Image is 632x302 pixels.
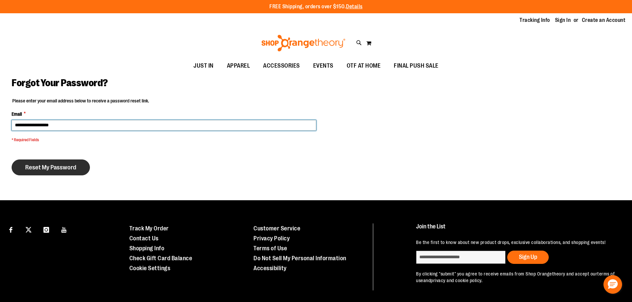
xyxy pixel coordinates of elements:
img: Shop Orangetheory [260,35,346,51]
a: Visit our Facebook page [5,223,17,235]
a: Visit our Youtube page [58,223,70,235]
a: APPAREL [220,58,257,74]
span: ACCESSORIES [263,58,300,73]
a: Privacy Policy [253,235,290,242]
span: Sign Up [519,254,537,260]
span: Forgot Your Password? [12,77,108,89]
h4: Join the List [416,223,617,236]
legend: Please enter your email address below to receive a password reset link. [12,97,150,104]
a: FINAL PUSH SALE [387,58,445,74]
span: Email [12,111,22,117]
span: * Required Fields [12,137,316,143]
span: JUST IN [193,58,214,73]
p: FREE Shipping, orders over $150. [269,3,363,11]
span: Reset My Password [25,164,76,171]
span: APPAREL [227,58,250,73]
a: Contact Us [129,235,159,242]
a: Terms of Use [253,245,287,252]
button: Sign Up [507,251,549,264]
a: Check Gift Card Balance [129,255,192,262]
a: EVENTS [307,58,340,74]
a: ACCESSORIES [256,58,307,74]
button: Reset My Password [12,159,90,175]
span: OTF AT HOME [347,58,381,73]
img: Twitter [26,227,32,233]
a: JUST IN [187,58,220,74]
a: Do Not Sell My Personal Information [253,255,346,262]
a: Visit our Instagram page [40,223,52,235]
a: privacy and cookie policy. [431,278,482,283]
a: Sign In [555,17,571,24]
a: Accessibility [253,265,287,272]
a: Visit our X page [23,223,35,235]
a: Create an Account [582,17,626,24]
a: OTF AT HOME [340,58,387,74]
a: Details [346,4,363,10]
a: Tracking Info [520,17,550,24]
a: Shopping Info [129,245,165,252]
button: Hello, have a question? Let’s chat. [603,275,622,294]
p: Be the first to know about new product drops, exclusive collaborations, and shopping events! [416,239,617,246]
p: By clicking "submit" you agree to receive emails from Shop Orangetheory and accept our and [416,271,617,284]
input: enter email [416,251,506,264]
a: Cookie Settings [129,265,171,272]
a: Customer Service [253,225,300,232]
a: Track My Order [129,225,169,232]
a: terms of use [416,271,615,283]
span: EVENTS [313,58,333,73]
span: FINAL PUSH SALE [394,58,439,73]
